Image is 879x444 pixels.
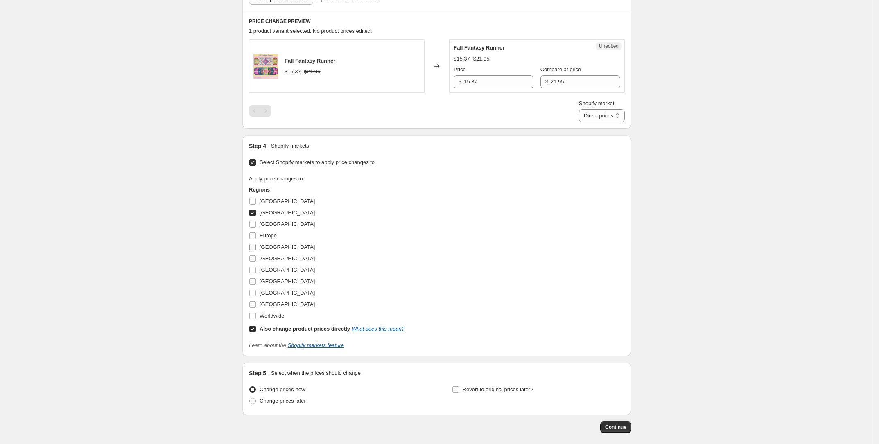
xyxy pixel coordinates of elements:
[285,58,335,64] span: Fall Fantasy Runner
[454,66,466,72] span: Price
[352,326,404,332] a: What does this mean?
[249,186,404,194] h3: Regions
[260,159,375,165] span: Select Shopify markets to apply price changes to
[260,210,315,216] span: [GEOGRAPHIC_DATA]
[260,198,315,204] span: [GEOGRAPHIC_DATA]
[249,18,625,25] h6: PRICE CHANGE PREVIEW
[260,267,315,273] span: [GEOGRAPHIC_DATA]
[473,55,490,63] strike: $21.95
[260,221,315,227] span: [GEOGRAPHIC_DATA]
[463,386,533,392] span: Revert to original prices later?
[260,386,305,392] span: Change prices now
[605,424,626,430] span: Continue
[599,43,619,50] span: Unedited
[459,79,461,85] span: $
[271,142,309,150] p: Shopify markets
[454,55,470,63] div: $15.37
[600,421,631,433] button: Continue
[260,232,277,239] span: Europe
[260,255,315,261] span: [GEOGRAPHIC_DATA]
[249,369,268,377] h2: Step 5.
[454,45,504,51] span: Fall Fantasy Runner
[260,301,315,307] span: [GEOGRAPHIC_DATA]
[260,313,284,319] span: Worldwide
[579,100,615,106] span: Shopify market
[249,142,268,150] h2: Step 4.
[260,244,315,250] span: [GEOGRAPHIC_DATA]
[545,79,548,85] span: $
[249,105,271,117] nav: Pagination
[260,278,315,284] span: [GEOGRAPHIC_DATA]
[249,28,372,34] span: 1 product variant selected. No product prices edited:
[260,326,350,332] b: Also change product prices directly
[271,369,361,377] p: Select when the prices should change
[288,342,344,348] a: Shopify markets feature
[285,68,301,76] div: $15.37
[260,290,315,296] span: [GEOGRAPHIC_DATA]
[540,66,581,72] span: Compare at price
[249,176,304,182] span: Apply price changes to:
[249,342,344,348] i: Learn about the
[304,68,321,76] strike: $21.95
[253,54,278,79] img: FallFantasyRunner5x76x107x12inthehoopcopy_80x.png
[260,398,306,404] span: Change prices later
